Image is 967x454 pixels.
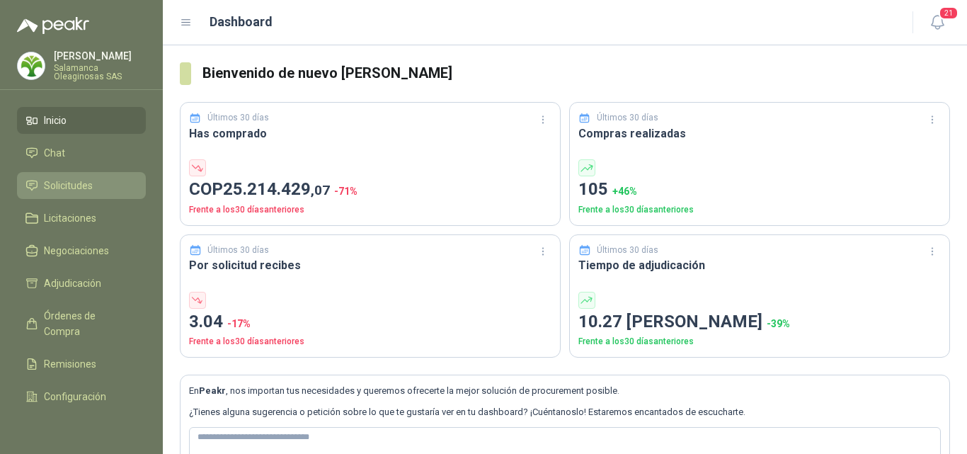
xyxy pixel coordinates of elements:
[44,276,101,291] span: Adjudicación
[189,203,551,217] p: Frente a los 30 días anteriores
[578,256,941,274] h3: Tiempo de adjudicación
[17,383,146,410] a: Configuración
[17,140,146,166] a: Chat
[17,237,146,264] a: Negociaciones
[18,52,45,79] img: Company Logo
[44,113,67,128] span: Inicio
[17,172,146,199] a: Solicitudes
[17,351,146,378] a: Remisiones
[578,176,941,203] p: 105
[925,10,950,35] button: 21
[311,182,330,198] span: ,07
[44,356,96,372] span: Remisiones
[17,205,146,232] a: Licitaciones
[44,210,96,226] span: Licitaciones
[202,62,950,84] h3: Bienvenido de nuevo [PERSON_NAME]
[17,416,146,443] a: Manuales y ayuda
[939,6,959,20] span: 21
[578,125,941,142] h3: Compras realizadas
[210,12,273,32] h1: Dashboard
[189,405,941,419] p: ¿Tienes alguna sugerencia o petición sobre lo que te gustaría ver en tu dashboard? ¡Cuéntanoslo! ...
[54,51,146,61] p: [PERSON_NAME]
[54,64,146,81] p: Salamanca Oleaginosas SAS
[767,318,790,329] span: -39 %
[189,335,551,348] p: Frente a los 30 días anteriores
[578,335,941,348] p: Frente a los 30 días anteriores
[227,318,251,329] span: -17 %
[44,243,109,259] span: Negociaciones
[597,111,658,125] p: Últimos 30 días
[189,256,551,274] h3: Por solicitud recibes
[578,309,941,336] p: 10.27 [PERSON_NAME]
[207,111,269,125] p: Últimos 30 días
[199,385,226,396] b: Peakr
[578,203,941,217] p: Frente a los 30 días anteriores
[207,244,269,257] p: Últimos 30 días
[44,178,93,193] span: Solicitudes
[17,302,146,345] a: Órdenes de Compra
[17,17,89,34] img: Logo peakr
[189,384,941,398] p: En , nos importan tus necesidades y queremos ofrecerte la mejor solución de procurement posible.
[189,309,551,336] p: 3.04
[44,308,132,339] span: Órdenes de Compra
[334,186,357,197] span: -71 %
[597,244,658,257] p: Últimos 30 días
[612,186,637,197] span: + 46 %
[189,176,551,203] p: COP
[44,389,106,404] span: Configuración
[17,107,146,134] a: Inicio
[44,145,65,161] span: Chat
[189,125,551,142] h3: Has comprado
[17,270,146,297] a: Adjudicación
[223,179,330,199] span: 25.214.429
